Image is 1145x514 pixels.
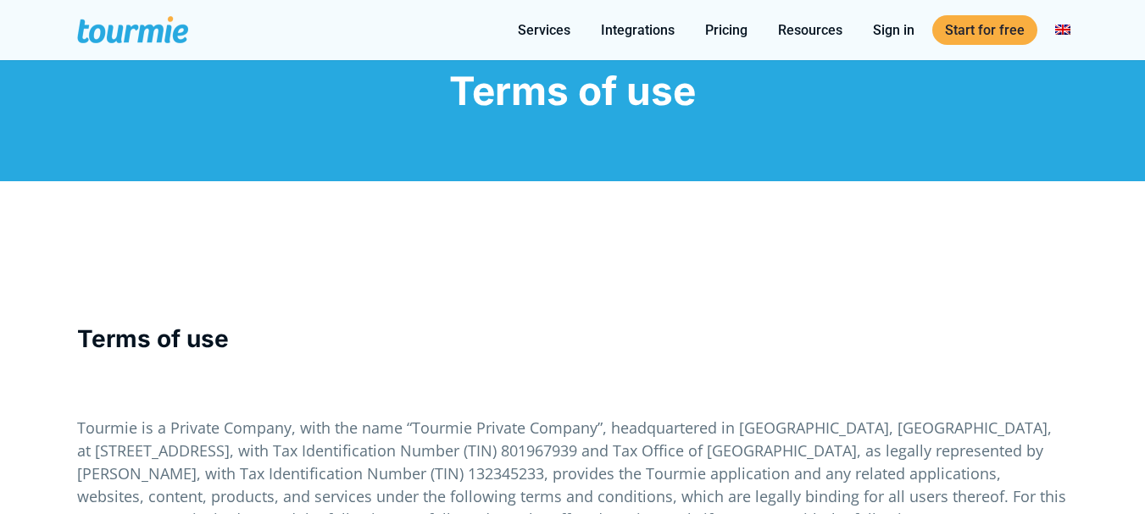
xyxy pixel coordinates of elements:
a: Resources [765,19,855,41]
strong: Terms of use [77,324,229,353]
a: Integrations [588,19,687,41]
a: Services [505,19,583,41]
a: Start for free [932,15,1037,45]
a: Pricing [692,19,760,41]
a: Switch to [1042,19,1083,41]
a: Sign in [860,19,927,41]
h1: Terms of use [77,68,1069,113]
